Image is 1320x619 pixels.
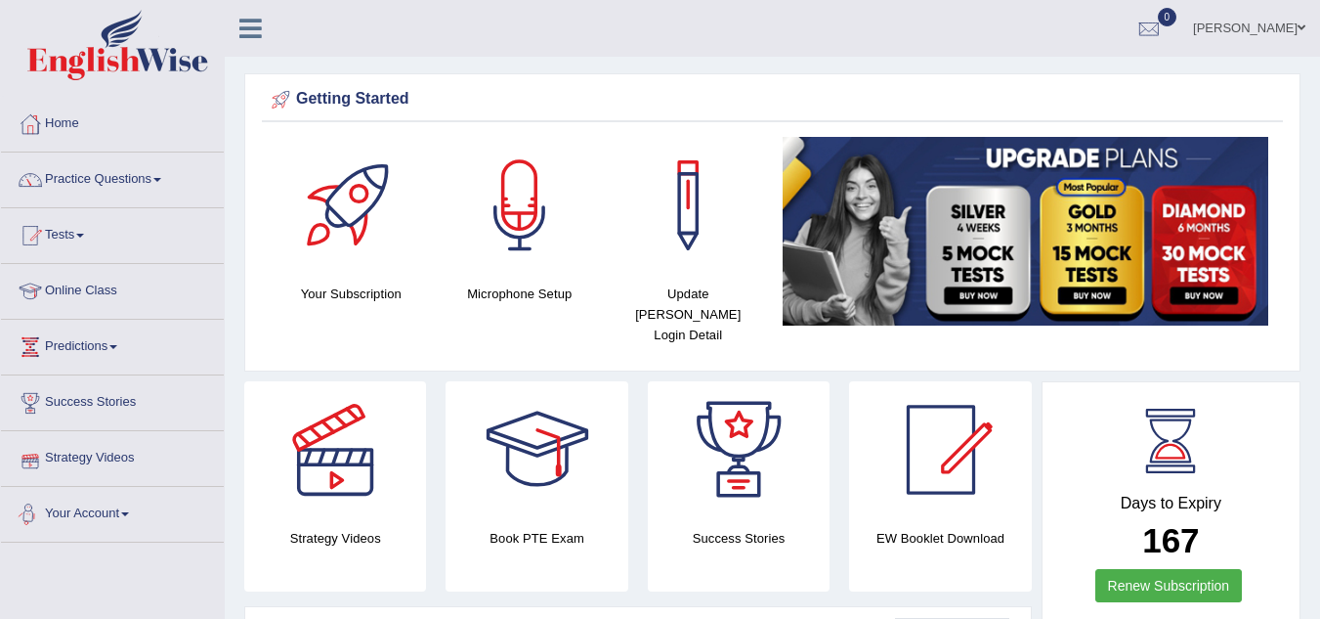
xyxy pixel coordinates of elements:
h4: Days to Expiry [1064,495,1278,512]
h4: Your Subscription [277,284,426,304]
a: Renew Subscription [1095,569,1243,602]
a: Tests [1,208,224,257]
div: Getting Started [267,85,1278,114]
a: Predictions [1,320,224,369]
a: Your Account [1,487,224,536]
h4: Strategy Videos [244,528,426,549]
a: Strategy Videos [1,431,224,480]
h4: EW Booklet Download [849,528,1031,549]
h4: Microphone Setup [446,284,595,304]
b: 167 [1142,521,1199,559]
a: Practice Questions [1,153,224,201]
h4: Success Stories [648,528,830,549]
img: small5.jpg [783,137,1269,326]
a: Home [1,97,224,146]
a: Online Class [1,264,224,313]
h4: Update [PERSON_NAME] Login Detail [614,284,763,345]
h4: Book PTE Exam [446,528,627,549]
a: Success Stories [1,376,224,424]
span: 0 [1158,8,1177,26]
